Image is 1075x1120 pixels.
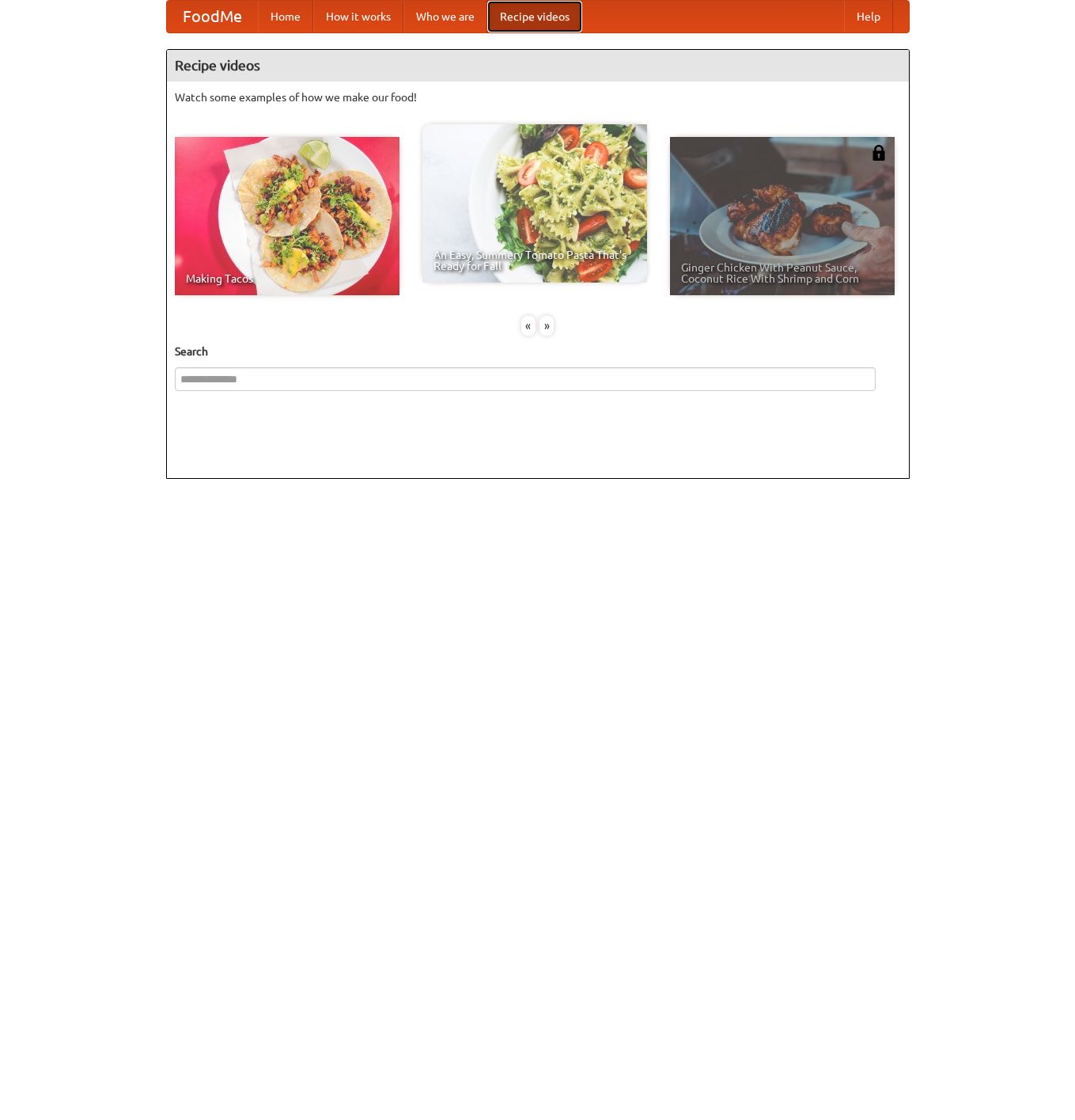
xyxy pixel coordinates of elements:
a: Who we are [403,1,487,32]
h4: Recipe videos [167,50,909,82]
div: » [539,316,554,336]
p: Watch some examples of how we make our food! [175,89,901,105]
a: Recipe videos [487,1,582,32]
a: Making Tacos [175,137,399,295]
span: Making Tacos [186,273,388,284]
img: 483408.png [871,145,887,161]
a: Home [258,1,313,32]
a: An Easy, Summery Tomato Pasta That's Ready for Fall [422,124,647,283]
a: FoodMe [167,1,258,32]
div: « [521,316,536,336]
h5: Search [175,344,901,359]
a: How it works [313,1,403,32]
a: Help [844,1,893,32]
span: An Easy, Summery Tomato Pasta That's Ready for Fall [433,249,636,271]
